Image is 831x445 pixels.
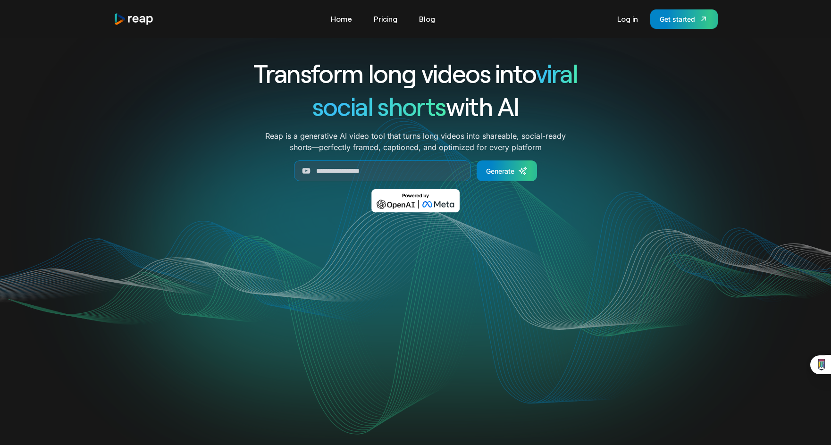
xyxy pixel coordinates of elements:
[326,11,357,26] a: Home
[371,189,460,212] img: Powered by OpenAI & Meta
[414,11,440,26] a: Blog
[650,9,718,29] a: Get started
[613,11,643,26] a: Log in
[486,166,514,176] div: Generate
[226,226,605,416] video: Your browser does not support the video tag.
[536,58,578,88] span: viral
[219,57,612,90] h1: Transform long videos into
[312,91,446,121] span: social shorts
[265,130,566,153] p: Reap is a generative AI video tool that turns long videos into shareable, social-ready shorts—per...
[114,13,154,25] a: home
[114,13,154,25] img: reap logo
[477,160,537,181] a: Generate
[660,14,695,24] div: Get started
[369,11,402,26] a: Pricing
[219,160,612,181] form: Generate Form
[219,90,612,123] h1: with AI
